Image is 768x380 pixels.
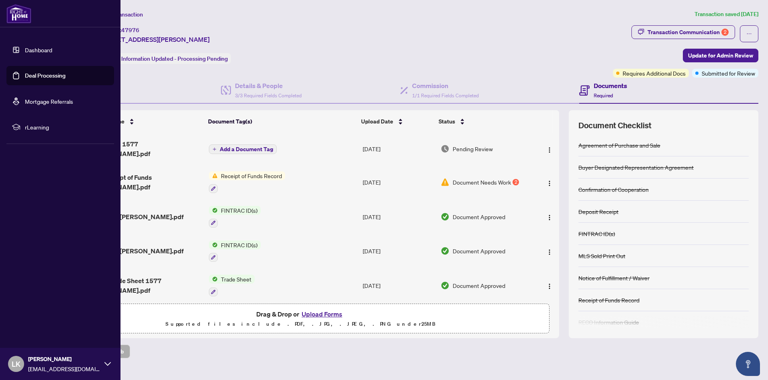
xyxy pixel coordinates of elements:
th: (20) File Name [83,110,205,133]
button: Upload Forms [299,309,345,319]
button: Logo [543,244,556,257]
span: Document Approved [453,246,505,255]
img: Document Status [441,246,449,255]
button: Status IconTrade Sheet [209,275,255,296]
img: Logo [546,249,553,255]
img: Logo [546,147,553,153]
img: Status Icon [209,240,218,249]
span: Cor Fintrac [PERSON_NAME].pdf [86,246,184,256]
div: MLS Sold Print Out [578,251,625,260]
span: [PERSON_NAME] [28,355,100,364]
td: [DATE] [359,234,438,269]
span: Document Needs Work [453,178,511,187]
img: Status Icon [209,206,218,215]
span: Fintrac 635 1577 [PERSON_NAME].pdf [86,139,203,158]
img: Status Icon [209,275,218,283]
span: Drag & Drop or [256,309,345,319]
img: Document Status [441,178,449,187]
button: Logo [543,279,556,292]
img: logo [6,4,31,23]
td: [DATE] [359,199,438,234]
img: Status Icon [209,171,218,180]
div: FINTRAC ID(s) [578,229,615,238]
span: Signed Trade Sheet 1577 [PERSON_NAME].pdf [86,276,203,295]
a: Mortgage Referrals [25,98,73,105]
h4: Commission [412,81,479,90]
div: 2 [721,29,729,36]
span: Submitted for Review [702,69,755,78]
button: Transaction Communication2 [631,25,735,39]
span: plus [212,147,217,151]
div: Receipt of Funds Record [578,296,639,304]
span: [STREET_ADDRESS][PERSON_NAME] [100,35,210,44]
img: Logo [546,214,553,221]
span: Update for Admin Review [688,49,753,62]
button: Status IconReceipt of Funds Record [209,171,285,193]
a: Dashboard [25,46,52,53]
span: Document Approved [453,281,505,290]
button: Logo [543,210,556,223]
div: Transaction Communication [647,26,729,39]
span: rLearning [25,123,108,131]
div: Notice of Fulfillment / Waiver [578,273,650,282]
img: Document Status [441,144,449,153]
span: LK [12,358,20,370]
span: 3/3 Required Fields Completed [235,92,302,99]
img: Logo [546,180,553,187]
span: 1/1 Required Fields Completed [412,92,479,99]
span: Status [439,117,455,126]
button: Status IconFINTRAC ID(s) [209,206,261,228]
p: Supported files include .PDF, .JPG, .JPEG, .PNG under 25 MB [57,319,544,329]
span: View Transaction [100,11,143,18]
button: Status IconFINTRAC ID(s) [209,240,261,262]
span: Required [594,92,613,99]
h4: Details & People [235,81,302,90]
button: Update for Admin Review [683,49,758,62]
h4: Documents [594,81,627,90]
span: Add a Document Tag [220,146,273,152]
img: Document Status [441,212,449,221]
span: Information Updated - Processing Pending [121,55,228,62]
th: Upload Date [358,110,436,133]
span: Upload Date [361,117,393,126]
th: Document Tag(s) [205,110,357,133]
span: FINTRAC ID(s) [218,206,261,215]
div: Deposit Receipt [578,207,619,216]
button: Open asap [736,352,760,376]
button: Logo [543,142,556,155]
span: Pending Review [453,144,493,153]
a: Deal Processing [25,72,65,79]
span: 47976 [121,27,139,34]
div: Buyer Designated Representation Agreement [578,163,694,172]
td: [DATE] [359,165,438,199]
span: Document Approved [453,212,505,221]
div: Agreement of Purchase and Sale [578,141,660,150]
span: Cor Fintrac [PERSON_NAME].pdf [86,212,184,222]
span: Receipt of Funds Record [218,171,285,180]
span: Document Checklist [578,120,652,131]
div: Confirmation of Cooperation [578,185,649,194]
td: [DATE] [359,133,438,165]
button: Add a Document Tag [209,144,277,154]
div: Status: [100,53,231,64]
span: Requires Additional Docs [623,69,686,78]
span: Trade Sheet [218,275,255,283]
img: Document Status [441,281,449,290]
div: 2 [513,179,519,185]
span: Drag & Drop orUpload FormsSupported files include .PDF, .JPG, .JPEG, .PNG under25MB [52,304,549,334]
span: 2 Cor Receipt of Funds [PERSON_NAME].pdf [86,173,203,192]
th: Status [435,110,530,133]
img: Logo [546,283,553,290]
span: [EMAIL_ADDRESS][DOMAIN_NAME] [28,364,100,373]
button: Logo [543,176,556,189]
article: Transaction saved [DATE] [694,10,758,19]
td: [DATE] [359,268,438,303]
span: FINTRAC ID(s) [218,240,261,249]
span: ellipsis [746,31,752,37]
